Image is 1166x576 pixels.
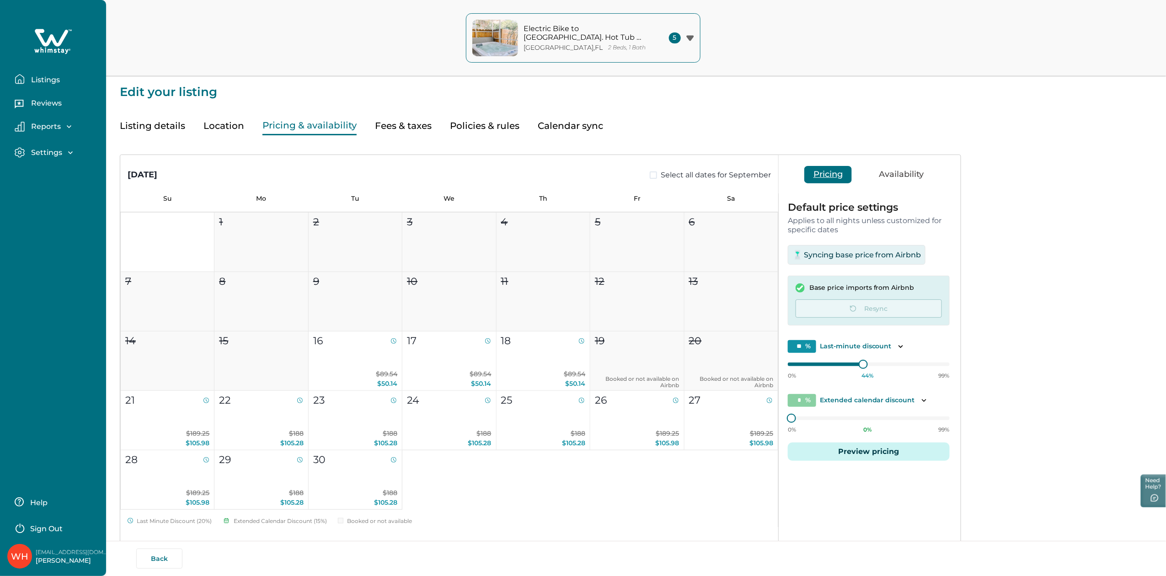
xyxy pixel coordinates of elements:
button: Sign Out [15,518,96,537]
p: Reports [28,122,61,131]
button: Resync [796,299,942,318]
button: Listing details [120,117,185,135]
span: $188 [289,429,304,437]
button: Pricing & availability [262,117,357,135]
span: $188 [289,489,304,497]
button: 16$89.54$50.14 [309,331,402,391]
div: Booked or not available [338,517,412,525]
div: Whimstay Host [11,545,28,567]
span: $105.98 [749,439,773,447]
p: Tu [308,195,402,203]
span: $105.28 [374,498,397,507]
p: We [402,195,497,203]
button: 20Booked or not available on Airbnb [685,331,778,391]
img: property-cover [472,20,518,56]
p: 22 [219,393,231,408]
span: $189.25 [186,429,209,437]
p: Electric Bike to [GEOGRAPHIC_DATA]. Hot Tub Cottage. [524,24,647,42]
button: 24$188$105.28 [402,391,496,450]
p: Default price settings [788,203,950,213]
p: 23 [313,393,325,408]
p: 44 % [861,372,873,379]
button: Reports [15,122,99,132]
button: 26$189.25$105.98 [590,391,684,450]
button: Calendar sync [538,117,603,135]
span: $105.98 [656,439,679,447]
p: 2 Beds, 1 Bath [609,44,646,51]
button: 18$89.54$50.14 [497,331,590,391]
p: 29 [219,452,231,467]
span: $188 [477,429,492,437]
p: Extended calendar discount [820,396,915,405]
span: $189.25 [656,429,679,437]
button: Pricing [804,166,852,183]
p: 24 [407,393,419,408]
p: 25 [501,393,513,408]
p: Sign Out [30,524,63,533]
p: Fr [590,195,685,203]
p: 20 [689,333,702,348]
span: $105.28 [280,498,304,507]
button: Availability [870,166,933,183]
p: Listings [28,75,60,85]
div: [DATE] [128,169,157,181]
span: 5 [669,32,681,43]
span: $189.25 [186,489,209,497]
button: 25$188$105.28 [497,391,590,450]
p: 16 [313,333,323,348]
span: $188 [571,429,585,437]
button: 19Booked or not available on Airbnb [590,331,684,391]
p: 17 [407,333,417,348]
p: Base price imports from Airbnb [809,283,915,293]
p: Edit your listing [120,76,1152,98]
img: Loading [792,249,803,261]
div: Last Minute Discount (20%) [128,517,212,525]
p: Sa [684,195,778,203]
p: 30 [313,452,326,467]
span: $189.25 [750,429,773,437]
span: $105.98 [186,498,209,507]
span: $105.28 [562,439,585,447]
span: $50.14 [471,379,492,388]
button: Listings [15,70,99,88]
button: Help [15,493,96,511]
button: Preview pricing [788,443,950,461]
p: 0% [788,426,796,433]
p: 99% [939,426,950,433]
p: Booked or not available on Airbnb [689,376,773,389]
button: Toggle description [919,395,930,406]
p: 19 [595,333,604,348]
p: Mo [214,195,309,203]
span: $188 [383,429,397,437]
p: 21 [125,393,135,408]
span: $50.14 [377,379,397,388]
p: Reviews [28,99,62,108]
p: [EMAIL_ADDRESS][DOMAIN_NAME] [36,548,109,557]
span: $50.14 [565,379,585,388]
span: $89.54 [470,370,492,378]
button: 23$188$105.28 [309,391,402,450]
button: 22$188$105.28 [214,391,308,450]
p: Last-minute discount [820,342,892,351]
button: 17$89.54$50.14 [402,331,496,391]
p: Syncing base price from Airbnb [804,251,921,260]
p: Help [27,498,48,507]
p: 0 % [863,426,872,433]
p: Booked or not available on Airbnb [595,376,679,389]
p: 18 [501,333,511,348]
p: [GEOGRAPHIC_DATA] , FL [524,44,603,52]
span: $89.54 [376,370,397,378]
span: $105.28 [280,439,304,447]
button: Location [203,117,244,135]
p: Applies to all nights unless customized for specific dates [788,216,950,234]
button: 27$189.25$105.98 [685,391,778,450]
p: 99% [939,372,950,379]
p: 26 [595,393,607,408]
button: property-coverElectric Bike to [GEOGRAPHIC_DATA]. Hot Tub Cottage.[GEOGRAPHIC_DATA],FL2 Beds, 1 B... [466,13,701,63]
button: Policies & rules [450,117,519,135]
span: $105.98 [186,439,209,447]
p: 28 [125,452,138,467]
p: Settings [28,148,62,157]
span: $105.28 [374,439,397,447]
p: Th [496,195,590,203]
